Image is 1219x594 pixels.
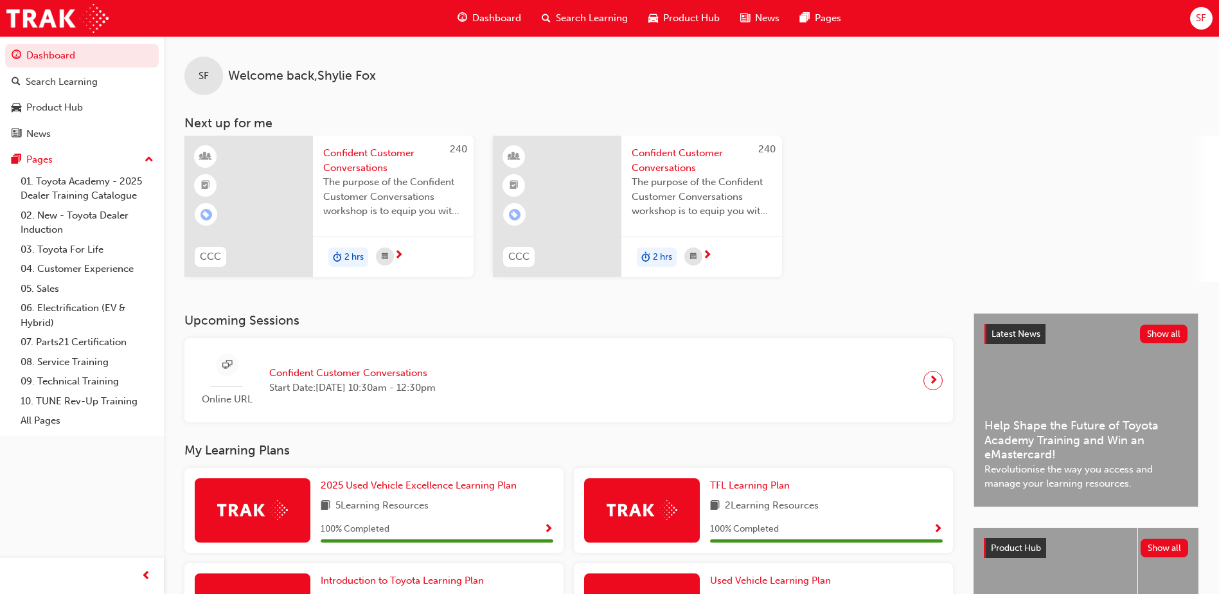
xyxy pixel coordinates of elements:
span: Used Vehicle Learning Plan [710,575,831,586]
div: News [26,127,51,141]
span: Help Shape the Future of Toyota Academy Training and Win an eMastercard! [984,419,1188,462]
button: SF [1190,7,1213,30]
img: Trak [217,500,288,520]
a: 06. Electrification (EV & Hybrid) [15,298,159,332]
span: search-icon [542,10,551,26]
a: Introduction to Toyota Learning Plan [321,573,489,588]
span: pages-icon [800,10,810,26]
span: Introduction to Toyota Learning Plan [321,575,484,586]
div: Search Learning [26,75,98,89]
button: DashboardSearch LearningProduct HubNews [5,41,159,148]
a: News [5,122,159,146]
span: booktick-icon [510,177,519,194]
a: Latest NewsShow all [984,324,1188,345]
span: CCC [200,249,221,264]
a: 240CCCConfident Customer ConversationsThe purpose of the Confident Customer Conversations worksho... [493,136,782,277]
span: 5 Learning Resources [335,498,429,514]
a: Product Hub [5,96,159,120]
a: 04. Customer Experience [15,259,159,279]
span: Start Date: [DATE] 10:30am - 12:30pm [269,381,436,395]
span: 240 [450,143,467,155]
span: learningRecordVerb_ENROLL-icon [200,209,212,221]
a: 2025 Used Vehicle Excellence Learning Plan [321,478,522,493]
span: car-icon [12,102,21,114]
button: Pages [5,148,159,172]
button: Show Progress [933,521,943,537]
a: 09. Technical Training [15,372,159,392]
span: news-icon [740,10,750,26]
div: Pages [26,152,53,167]
span: 2 hrs [653,250,672,265]
a: 10. TUNE Rev-Up Training [15,392,159,411]
span: Dashboard [472,11,521,26]
a: Product HubShow all [984,538,1188,559]
span: learningResourceType_INSTRUCTOR_LED-icon [510,148,519,165]
a: All Pages [15,411,159,431]
span: duration-icon [333,249,342,265]
img: Trak [6,4,109,33]
a: Online URLConfident Customer ConversationsStart Date:[DATE] 10:30am - 12:30pm [195,348,943,412]
a: news-iconNews [730,5,790,32]
button: Show all [1141,539,1189,557]
button: Show Progress [544,521,553,537]
img: Trak [607,500,677,520]
span: 100 % Completed [710,522,779,537]
h3: My Learning Plans [184,443,953,458]
span: The purpose of the Confident Customer Conversations workshop is to equip you with tools to commun... [632,175,772,219]
span: booktick-icon [201,177,210,194]
span: Product Hub [991,543,1041,553]
span: next-icon [702,250,712,262]
a: search-iconSearch Learning [531,5,638,32]
h3: Next up for me [164,116,1219,130]
span: Pages [815,11,841,26]
span: next-icon [929,372,938,390]
a: 240CCCConfident Customer ConversationsThe purpose of the Confident Customer Conversations worksho... [184,136,474,277]
span: sessionType_ONLINE_URL-icon [222,357,232,373]
span: book-icon [321,498,330,514]
span: calendar-icon [690,249,697,265]
span: News [755,11,779,26]
span: search-icon [12,76,21,88]
span: learningRecordVerb_ENROLL-icon [509,209,521,221]
span: learningResourceType_INSTRUCTOR_LED-icon [201,148,210,165]
span: car-icon [648,10,658,26]
span: guage-icon [458,10,467,26]
h3: Upcoming Sessions [184,313,953,328]
span: guage-icon [12,50,21,62]
a: 05. Sales [15,279,159,299]
a: guage-iconDashboard [447,5,531,32]
a: 02. New - Toyota Dealer Induction [15,206,159,240]
span: Confident Customer Conversations [323,146,463,175]
a: pages-iconPages [790,5,851,32]
span: Product Hub [663,11,720,26]
span: 240 [758,143,776,155]
a: 01. Toyota Academy - 2025 Dealer Training Catalogue [15,172,159,206]
span: Show Progress [933,524,943,535]
span: 2 hrs [344,250,364,265]
a: Used Vehicle Learning Plan [710,573,836,588]
a: Latest NewsShow allHelp Shape the Future of Toyota Academy Training and Win an eMastercard!Revolu... [974,313,1198,507]
span: SF [1196,11,1206,26]
span: TFL Learning Plan [710,480,790,491]
iframe: Intercom live chat [1175,550,1206,581]
span: next-icon [394,250,404,262]
div: Product Hub [26,100,83,115]
span: 2 Learning Resources [725,498,819,514]
a: Search Learning [5,70,159,94]
span: calendar-icon [382,249,388,265]
span: Welcome back , Shylie Fox [228,69,376,84]
span: news-icon [12,129,21,140]
span: 2025 Used Vehicle Excellence Learning Plan [321,480,517,491]
span: Show Progress [544,524,553,535]
span: Latest News [992,328,1040,339]
a: 07. Parts21 Certification [15,332,159,352]
span: Search Learning [556,11,628,26]
span: Confident Customer Conversations [632,146,772,175]
span: 100 % Completed [321,522,389,537]
button: Show all [1140,325,1188,343]
span: duration-icon [641,249,650,265]
span: SF [199,69,209,84]
a: car-iconProduct Hub [638,5,730,32]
